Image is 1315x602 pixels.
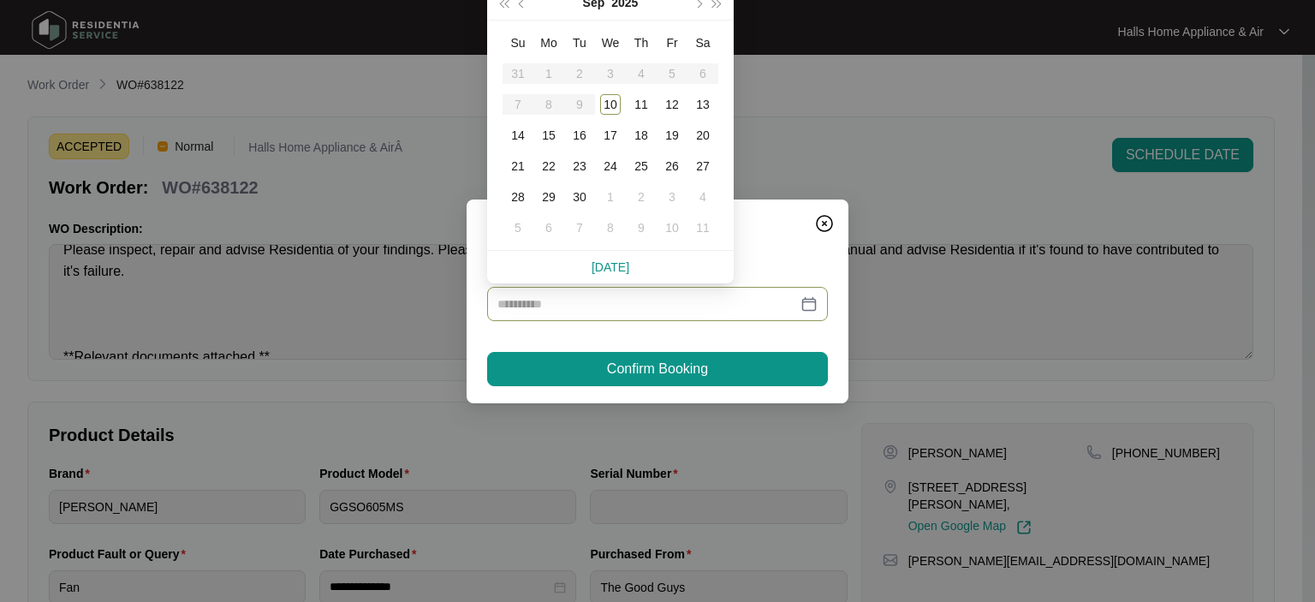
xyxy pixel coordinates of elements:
th: Tu [564,27,595,58]
div: 28 [508,187,528,207]
div: 13 [693,94,713,115]
div: 9 [631,218,652,238]
td: 2025-09-11 [626,89,657,120]
div: 29 [538,187,559,207]
div: 16 [569,125,590,146]
a: [DATE] [592,260,629,274]
td: 2025-09-15 [533,120,564,151]
td: 2025-09-26 [657,151,687,182]
div: 17 [600,125,621,146]
div: 30 [569,187,590,207]
td: 2025-09-12 [657,89,687,120]
th: Mo [533,27,564,58]
div: 2 [631,187,652,207]
img: closeCircle [814,213,835,234]
td: 2025-10-01 [595,182,626,212]
td: 2025-09-20 [687,120,718,151]
td: 2025-10-10 [657,212,687,243]
div: 6 [538,218,559,238]
div: 26 [662,156,682,176]
td: 2025-09-22 [533,151,564,182]
td: 2025-09-29 [533,182,564,212]
div: 23 [569,156,590,176]
td: 2025-10-06 [533,212,564,243]
td: 2025-09-30 [564,182,595,212]
div: 21 [508,156,528,176]
div: 3 [662,187,682,207]
div: 8 [600,218,621,238]
td: 2025-09-10 [595,89,626,120]
div: 14 [508,125,528,146]
div: 12 [662,94,682,115]
div: 5 [508,218,528,238]
div: 11 [693,218,713,238]
div: 7 [569,218,590,238]
div: 15 [538,125,559,146]
td: 2025-09-14 [503,120,533,151]
div: 24 [600,156,621,176]
td: 2025-09-17 [595,120,626,151]
td: 2025-10-11 [687,212,718,243]
div: 25 [631,156,652,176]
div: 4 [693,187,713,207]
td: 2025-10-05 [503,212,533,243]
td: 2025-09-16 [564,120,595,151]
td: 2025-10-04 [687,182,718,212]
div: 27 [693,156,713,176]
td: 2025-09-13 [687,89,718,120]
th: Su [503,27,533,58]
td: 2025-09-21 [503,151,533,182]
div: 10 [600,94,621,115]
input: Date [497,295,797,313]
td: 2025-10-03 [657,182,687,212]
th: Fr [657,27,687,58]
th: We [595,27,626,58]
div: 22 [538,156,559,176]
th: Sa [687,27,718,58]
td: 2025-10-07 [564,212,595,243]
div: 18 [631,125,652,146]
div: 10 [662,218,682,238]
div: 19 [662,125,682,146]
span: Confirm Booking [607,359,708,379]
th: Th [626,27,657,58]
td: 2025-09-24 [595,151,626,182]
td: 2025-09-25 [626,151,657,182]
td: 2025-09-19 [657,120,687,151]
button: Close [811,210,838,237]
div: 20 [693,125,713,146]
button: Confirm Booking [487,352,828,386]
td: 2025-09-27 [687,151,718,182]
td: 2025-09-18 [626,120,657,151]
td: 2025-10-09 [626,212,657,243]
div: 1 [600,187,621,207]
td: 2025-10-08 [595,212,626,243]
td: 2025-09-23 [564,151,595,182]
div: 11 [631,94,652,115]
td: 2025-09-28 [503,182,533,212]
td: 2025-10-02 [626,182,657,212]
